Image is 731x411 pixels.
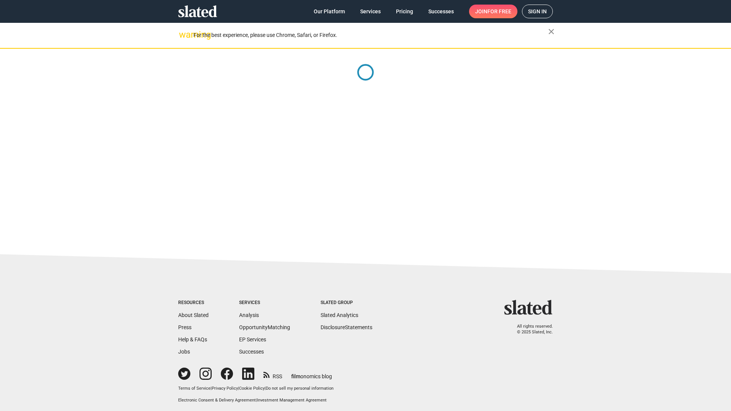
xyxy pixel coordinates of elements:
[321,312,358,318] a: Slated Analytics
[291,367,332,380] a: filmonomics blog
[263,368,282,380] a: RSS
[475,5,511,18] span: Join
[422,5,460,18] a: Successes
[256,398,257,403] span: |
[266,386,334,392] button: Do not sell my personal information
[390,5,419,18] a: Pricing
[239,300,290,306] div: Services
[239,386,265,391] a: Cookie Policy
[314,5,345,18] span: Our Platform
[308,5,351,18] a: Our Platform
[212,386,238,391] a: Privacy Policy
[487,5,511,18] span: for free
[354,5,387,18] a: Services
[193,30,548,40] div: For the best experience, please use Chrome, Safari, or Firefox.
[178,349,190,355] a: Jobs
[528,5,547,18] span: Sign in
[211,386,212,391] span: |
[238,386,239,391] span: |
[522,5,553,18] a: Sign in
[547,27,556,36] mat-icon: close
[257,398,327,403] a: Investment Management Agreement
[178,398,256,403] a: Electronic Consent & Delivery Agreement
[265,386,266,391] span: |
[469,5,517,18] a: Joinfor free
[178,300,209,306] div: Resources
[360,5,381,18] span: Services
[428,5,454,18] span: Successes
[509,324,553,335] p: All rights reserved. © 2025 Slated, Inc.
[239,349,264,355] a: Successes
[239,312,259,318] a: Analysis
[178,312,209,318] a: About Slated
[321,300,372,306] div: Slated Group
[239,324,290,330] a: OpportunityMatching
[291,373,300,379] span: film
[396,5,413,18] span: Pricing
[239,336,266,342] a: EP Services
[321,324,372,330] a: DisclosureStatements
[179,30,188,39] mat-icon: warning
[178,386,211,391] a: Terms of Service
[178,324,192,330] a: Press
[178,336,207,342] a: Help & FAQs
